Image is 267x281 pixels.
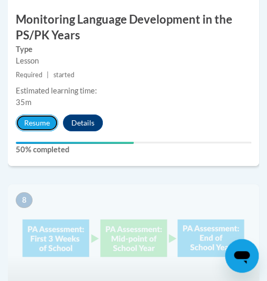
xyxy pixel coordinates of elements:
[53,71,74,79] span: started
[225,239,259,273] iframe: Button to launch messaging window
[16,55,251,67] div: Lesson
[16,85,251,97] div: Estimated learning time:
[16,142,134,144] div: Your progress
[16,192,33,208] span: 8
[16,44,251,55] label: Type
[63,115,103,131] button: Details
[16,144,251,155] label: 50% completed
[16,71,42,79] span: Required
[47,71,49,79] span: |
[16,115,58,131] button: Resume
[8,12,259,44] h3: Monitoring Language Development in the PS/PK Years
[16,98,31,107] span: 35m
